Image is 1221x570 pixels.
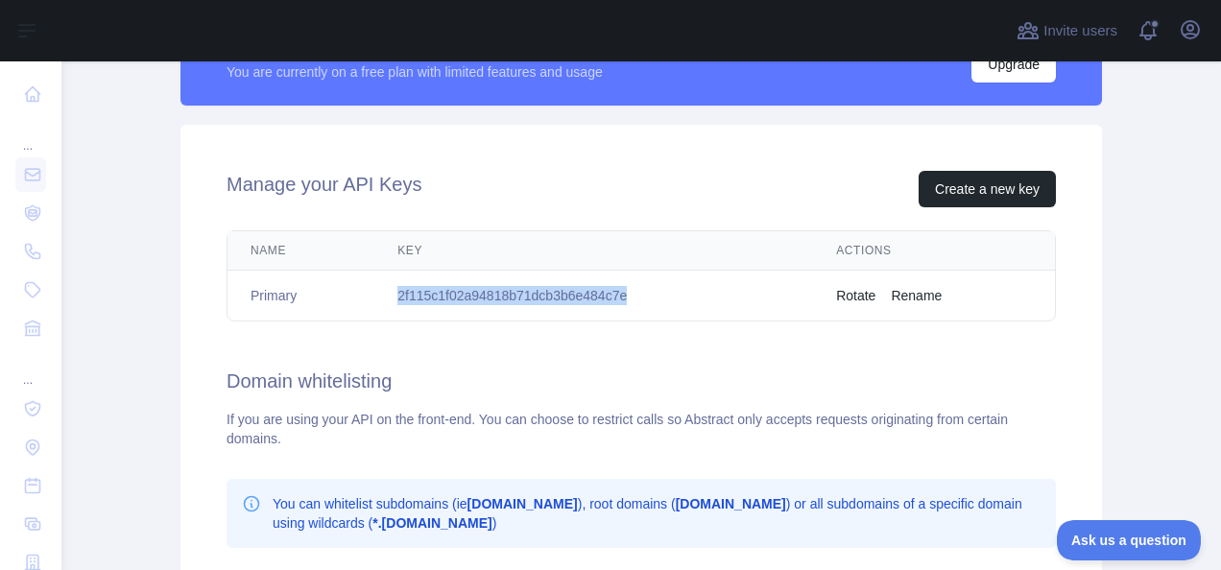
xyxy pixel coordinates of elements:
[1013,15,1121,46] button: Invite users
[467,496,578,511] b: [DOMAIN_NAME]
[227,271,374,321] td: Primary
[273,494,1041,533] p: You can whitelist subdomains (ie ), root domains ( ) or all subdomains of a specific domain using...
[676,496,786,511] b: [DOMAIN_NAME]
[227,410,1056,448] div: If you are using your API on the front-end. You can choose to restrict calls so Abstract only acc...
[813,231,1055,271] th: Actions
[227,62,603,82] div: You are currently on a free plan with limited features and usage
[374,231,813,271] th: Key
[1043,20,1117,42] span: Invite users
[372,515,491,531] b: *.[DOMAIN_NAME]
[374,271,813,321] td: 2f115c1f02a94818b71dcb3b6e484c7e
[971,46,1056,83] button: Upgrade
[227,231,374,271] th: Name
[1057,520,1202,560] iframe: Toggle Customer Support
[836,286,875,305] button: Rotate
[15,115,46,154] div: ...
[891,286,942,305] button: Rename
[227,368,1056,394] h2: Domain whitelisting
[227,171,421,207] h2: Manage your API Keys
[15,349,46,388] div: ...
[919,171,1056,207] button: Create a new key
